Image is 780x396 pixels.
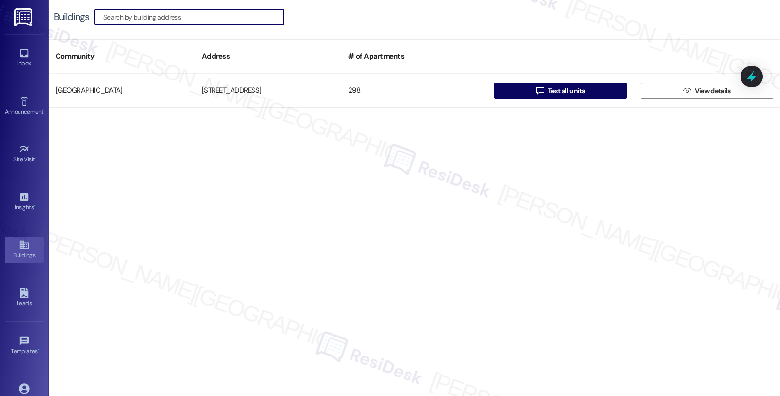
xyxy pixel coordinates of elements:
[5,141,44,167] a: Site Visit •
[5,45,44,71] a: Inbox
[5,333,44,359] a: Templates •
[49,81,195,100] div: [GEOGRAPHIC_DATA]
[195,81,341,100] div: [STREET_ADDRESS]
[341,81,487,100] div: 298
[5,237,44,263] a: Buildings
[34,202,35,209] span: •
[548,86,585,96] span: Text all units
[536,87,544,95] i: 
[38,346,39,353] span: •
[35,155,37,161] span: •
[49,44,195,68] div: Community
[494,83,627,99] button: Text all units
[195,44,341,68] div: Address
[43,107,45,114] span: •
[641,83,773,99] button: View details
[5,285,44,311] a: Leads
[14,8,34,26] img: ResiDesk Logo
[341,44,487,68] div: # of Apartments
[103,10,284,24] input: Search by building address
[695,86,731,96] span: View details
[683,87,691,95] i: 
[54,12,89,22] div: Buildings
[5,189,44,215] a: Insights •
